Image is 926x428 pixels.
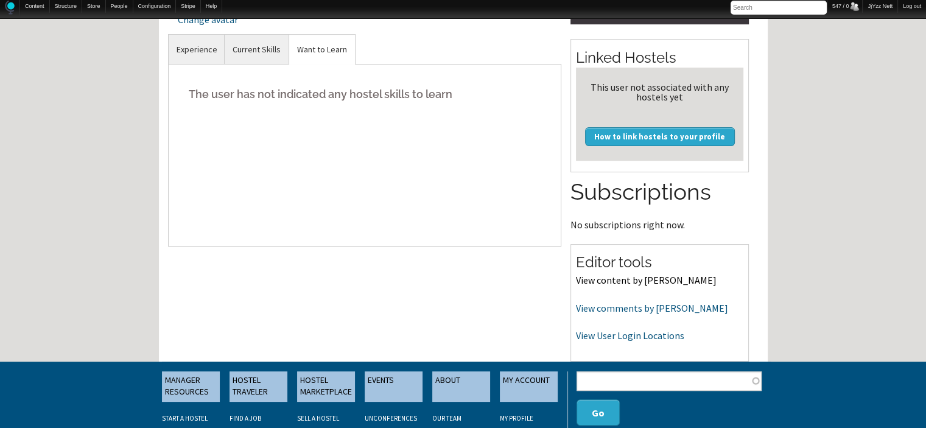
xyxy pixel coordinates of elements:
[500,371,558,402] a: MY ACCOUNT
[169,35,225,65] a: Experience
[178,75,552,113] h5: The user has not indicated any hostel skills to learn
[297,371,355,402] a: HOSTEL MARKETPLACE
[365,414,417,423] a: UNCONFERENCES
[365,371,423,402] a: EVENTS
[230,414,261,423] a: FIND A JOB
[297,414,339,423] a: SELL A HOSTEL
[585,127,735,146] a: How to link hostels to your profile
[577,399,620,426] button: Go
[5,1,15,15] img: Home
[570,177,749,229] section: No subscriptions right now.
[731,1,827,15] input: Search
[178,15,312,24] div: Change avatar
[162,371,220,402] a: MANAGER RESOURCES
[576,252,743,273] h2: Editor tools
[289,35,355,65] a: Want to Learn
[576,329,684,342] a: View User Login Locations
[576,47,743,68] h2: Linked Hostels
[500,414,533,423] a: My Profile
[581,82,738,102] div: This user not associated with any hostels yet
[162,414,208,423] a: START A HOSTEL
[570,177,749,208] h2: Subscriptions
[225,35,289,65] a: Current Skills
[576,274,717,286] a: View content by [PERSON_NAME]
[576,302,728,314] a: View comments by [PERSON_NAME]
[230,371,287,402] a: HOSTEL TRAVELER
[432,414,461,423] a: OUR TEAM
[432,371,490,402] a: ABOUT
